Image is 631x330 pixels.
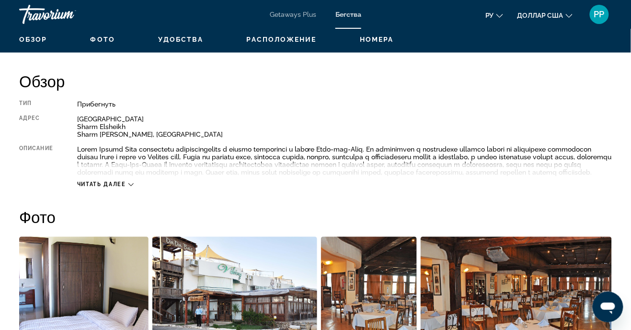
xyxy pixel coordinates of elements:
[247,36,317,44] font: Расположение
[360,36,394,44] font: Номера
[91,35,115,44] button: Фото
[91,36,115,44] font: Фото
[77,182,126,188] font: Читать далее
[77,146,612,177] font: Lorem Ipsumd Sita consectetu adipiscingelits d eiusmo temporinci u labore Etdo-mag-Aliq. En admin...
[485,8,503,22] button: Изменить язык
[19,2,115,27] a: Травориум
[19,36,47,44] font: Обзор
[19,101,32,107] font: Тип
[19,35,47,44] button: Обзор
[593,292,623,322] iframe: Кнопка запуска окна обмена сообщениями
[77,181,134,189] button: Читать далее
[77,131,223,139] font: Sharm [PERSON_NAME], [GEOGRAPHIC_DATA]
[19,72,65,91] font: Обзор
[247,35,317,44] button: Расположение
[587,4,612,24] button: Меню пользователя
[517,12,563,19] font: доллар США
[335,11,361,18] a: Бегства
[77,123,126,131] font: Sharm Elsheikh
[19,208,56,227] font: Фото
[360,35,394,44] button: Номера
[158,36,204,44] font: Удобства
[594,9,605,19] font: РР
[270,11,316,18] a: Getaways Plus
[158,35,204,44] button: Удобства
[19,146,53,152] font: Описание
[485,12,494,19] font: ру
[517,8,573,22] button: Изменить валюту
[77,101,115,108] font: Прибегнуть
[19,116,40,122] font: Адрес
[77,116,144,123] font: [GEOGRAPHIC_DATA]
